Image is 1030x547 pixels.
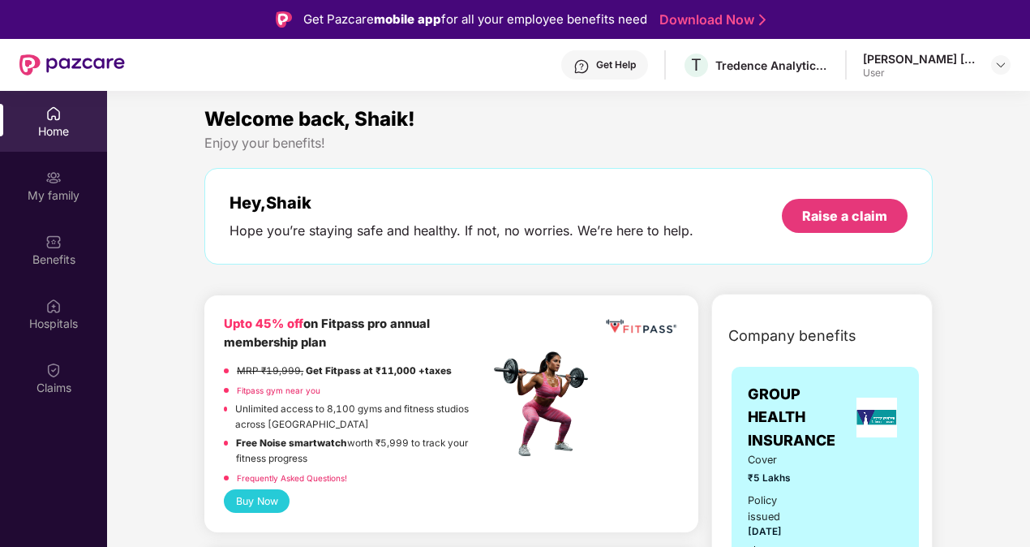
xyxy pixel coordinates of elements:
[863,67,976,80] div: User
[856,398,897,437] img: insurerLogo
[863,51,976,67] div: [PERSON_NAME] [PERSON_NAME]
[45,298,62,314] img: svg+xml;base64,PHN2ZyBpZD0iSG9zcGl0YWxzIiB4bWxucz0iaHR0cDovL3d3dy53My5vcmcvMjAwMC9zdmciIHdpZHRoPS...
[45,106,62,122] img: svg+xml;base64,PHN2ZyBpZD0iSG9tZSIgeG1sbnM9Imh0dHA6Ly93d3cudzMub3JnLzIwMDAvc3ZnIiB3aWR0aD0iMjAiIG...
[759,11,766,28] img: Stroke
[748,471,805,486] span: ₹5 Lakhs
[374,11,441,27] strong: mobile app
[224,317,430,350] b: on Fitpass pro annual membership plan
[728,325,856,347] span: Company benefits
[237,473,347,483] a: Frequently Asked Questions!
[19,54,125,75] img: New Pazcare Logo
[603,315,680,338] img: fppp.png
[306,365,452,377] strong: Get Fitpass at ₹11,000 +taxes
[224,489,290,513] button: Buy Now
[659,11,761,28] a: Download Now
[204,135,933,152] div: Enjoy your benefits!
[45,362,62,378] img: svg+xml;base64,PHN2ZyBpZD0iQ2xhaW0iIHhtbG5zPSJodHRwOi8vd3d3LnczLm9yZy8yMDAwL3N2ZyIgd2lkdGg9IjIwIi...
[691,55,702,75] span: T
[236,436,489,466] p: worth ₹5,999 to track your fitness progress
[489,347,603,461] img: fpp.png
[230,222,693,239] div: Hope you’re staying safe and healthy. If not, no worries. We’re here to help.
[236,437,347,449] strong: Free Noise smartwatch
[748,452,805,468] span: Cover
[748,383,850,452] span: GROUP HEALTH INSURANCE
[230,193,693,213] div: Hey, Shaik
[237,385,320,395] a: Fitpass gym near you
[802,207,887,225] div: Raise a claim
[45,170,62,186] img: svg+xml;base64,PHN2ZyB3aWR0aD0iMjAiIGhlaWdodD0iMjAiIHZpZXdCb3g9IjAgMCAyMCAyMCIgZmlsbD0ibm9uZSIgeG...
[573,58,590,75] img: svg+xml;base64,PHN2ZyBpZD0iSGVscC0zMngzMiIgeG1sbnM9Imh0dHA6Ly93d3cudzMub3JnLzIwMDAvc3ZnIiB3aWR0aD...
[748,493,805,525] div: Policy issued
[748,526,782,537] span: [DATE]
[276,11,292,28] img: Logo
[235,402,489,432] p: Unlimited access to 8,100 gyms and fitness studios across [GEOGRAPHIC_DATA]
[237,365,303,377] del: MRP ₹19,999,
[204,107,415,131] span: Welcome back, Shaik!
[596,58,636,71] div: Get Help
[994,58,1007,71] img: svg+xml;base64,PHN2ZyBpZD0iRHJvcGRvd24tMzJ4MzIiIHhtbG5zPSJodHRwOi8vd3d3LnczLm9yZy8yMDAwL3N2ZyIgd2...
[45,234,62,250] img: svg+xml;base64,PHN2ZyBpZD0iQmVuZWZpdHMiIHhtbG5zPSJodHRwOi8vd3d3LnczLm9yZy8yMDAwL3N2ZyIgd2lkdGg9Ij...
[224,317,303,331] b: Upto 45% off
[303,10,647,29] div: Get Pazcare for all your employee benefits need
[715,58,829,73] div: Tredence Analytics Solutions Private Limited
